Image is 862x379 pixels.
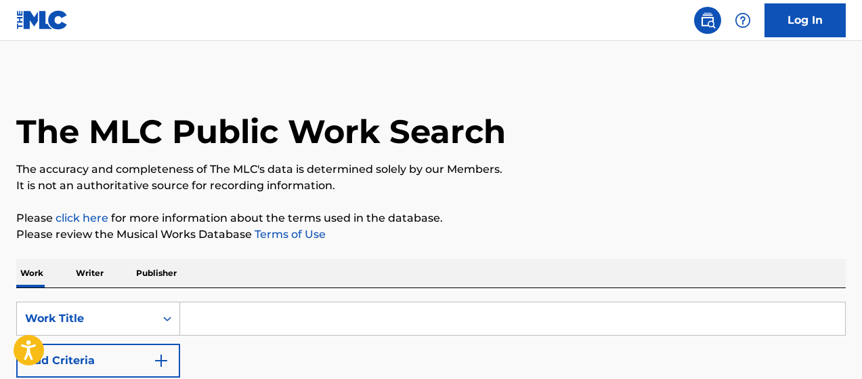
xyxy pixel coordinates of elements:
[153,353,169,369] img: 9d2ae6d4665cec9f34b9.svg
[16,344,180,378] button: Add Criteria
[16,259,47,287] p: Work
[25,311,147,327] div: Work Title
[699,12,716,28] img: search
[16,178,846,194] p: It is not an authoritative source for recording information.
[72,259,108,287] p: Writer
[16,226,846,243] p: Please review the Musical Works Database
[56,212,108,224] a: click here
[16,111,506,152] h1: The MLC Public Work Search
[132,259,181,287] p: Publisher
[694,7,721,34] a: Public Search
[16,161,846,178] p: The accuracy and completeness of The MLC's data is determined solely by our Members.
[764,3,846,37] a: Log In
[729,7,756,34] div: Help
[735,12,751,28] img: help
[252,228,326,241] a: Terms of Use
[794,314,862,379] iframe: Chat Widget
[16,210,846,226] p: Please for more information about the terms used in the database.
[16,10,68,30] img: MLC Logo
